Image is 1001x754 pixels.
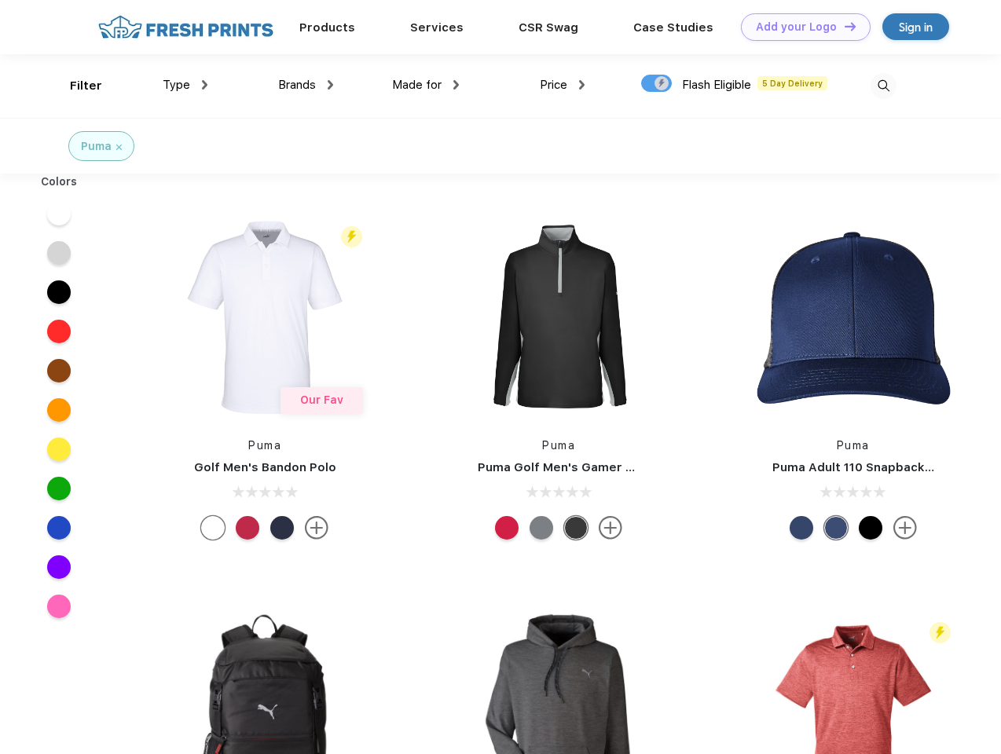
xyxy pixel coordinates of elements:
[392,78,442,92] span: Made for
[248,439,281,452] a: Puma
[478,460,726,474] a: Puma Golf Men's Gamer Golf Quarter-Zip
[160,213,369,422] img: func=resize&h=266
[859,516,882,540] div: Pma Blk Pma Blk
[579,80,585,90] img: dropdown.png
[454,213,663,422] img: func=resize&h=266
[201,516,225,540] div: Bright White
[790,516,813,540] div: Peacoat with Qut Shd
[749,213,958,422] img: func=resize&h=266
[845,22,856,31] img: DT
[299,20,355,35] a: Products
[194,460,336,474] a: Golf Men's Bandon Polo
[116,145,122,150] img: filter_cancel.svg
[278,78,316,92] span: Brands
[341,226,362,247] img: flash_active_toggle.svg
[929,622,951,643] img: flash_active_toggle.svg
[29,174,90,190] div: Colors
[519,20,578,35] a: CSR Swag
[410,20,464,35] a: Services
[540,78,567,92] span: Price
[93,13,278,41] img: fo%20logo%202.webp
[81,138,112,155] div: Puma
[453,80,459,90] img: dropdown.png
[305,516,328,540] img: more.svg
[757,76,827,90] span: 5 Day Delivery
[495,516,519,540] div: Ski Patrol
[882,13,949,40] a: Sign in
[893,516,917,540] img: more.svg
[202,80,207,90] img: dropdown.png
[564,516,588,540] div: Puma Black
[871,73,896,99] img: desktop_search.svg
[163,78,190,92] span: Type
[899,18,933,36] div: Sign in
[70,77,102,95] div: Filter
[270,516,294,540] div: Navy Blazer
[300,393,343,406] span: Our Fav
[682,78,751,92] span: Flash Eligible
[837,439,870,452] a: Puma
[756,20,837,34] div: Add your Logo
[530,516,553,540] div: Quiet Shade
[824,516,848,540] div: Peacoat Qut Shd
[328,80,333,90] img: dropdown.png
[542,439,575,452] a: Puma
[599,516,622,540] img: more.svg
[236,516,259,540] div: Ski Patrol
